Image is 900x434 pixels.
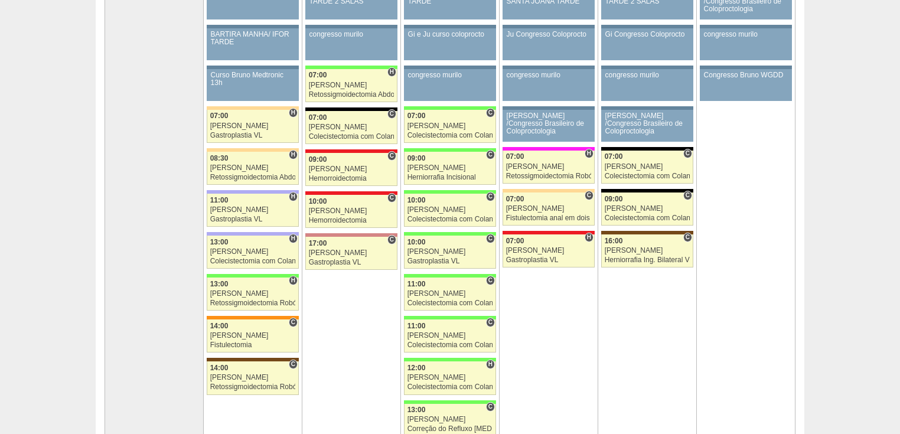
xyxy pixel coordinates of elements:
div: [PERSON_NAME] [407,122,493,130]
div: Herniorrafia Incisional [407,174,493,181]
a: C 07:00 [PERSON_NAME] Colecistectomia com Colangiografia VL [404,110,496,143]
span: 07:00 [407,112,426,120]
div: Key: Bartira [207,148,299,152]
a: C 17:00 [PERSON_NAME] Gastroplastia VL [305,237,397,270]
div: [PERSON_NAME] [407,206,493,214]
div: [PERSON_NAME] [309,81,394,89]
a: congresso murilo [601,69,693,101]
div: Key: Aviso [305,25,397,28]
span: Hospital [289,192,298,201]
span: 13:00 [210,280,229,288]
div: [PERSON_NAME] [407,248,493,256]
div: Retossigmoidectomia Robótica [210,383,296,391]
span: Hospital [486,360,495,369]
span: Consultório [486,192,495,201]
div: Retossigmoidectomia Robótica [506,172,592,180]
a: C 14:00 [PERSON_NAME] Fistulectomia [207,319,299,353]
a: H 11:00 [PERSON_NAME] Gastroplastia VL [207,194,299,227]
span: 14:00 [210,364,229,372]
div: Key: Brasil [404,106,496,110]
a: H 13:00 [PERSON_NAME] Colecistectomia com Colangiografia VL [207,236,299,269]
div: [PERSON_NAME] /Congresso Brasileiro de Coloproctologia [605,112,690,136]
div: Key: Aviso [601,25,693,28]
a: H 12:00 [PERSON_NAME] Colecistectomia com Colangiografia VL [404,361,496,394]
span: 13:00 [210,238,229,246]
div: Gastroplastia VL [506,256,592,264]
span: 10:00 [309,197,327,205]
div: Hemorroidectomia [309,175,394,182]
span: 08:30 [210,154,229,162]
div: Key: Aviso [503,66,595,69]
span: 11:00 [407,322,426,330]
div: Key: Assunção [503,231,595,234]
a: H 07:00 [PERSON_NAME] Retossigmoidectomia Robótica [503,151,595,184]
a: C 11:00 [PERSON_NAME] Colecistectomia com Colangiografia VL [404,278,496,311]
span: 12:00 [407,364,426,372]
span: Hospital [289,234,298,243]
div: Key: Aviso [601,66,693,69]
span: Hospital [585,233,594,242]
div: Key: Bartira [503,189,595,192]
div: Key: Brasil [207,274,299,278]
div: [PERSON_NAME] [210,374,296,381]
span: Consultório [486,234,495,243]
div: Key: Blanc [305,107,397,111]
span: 11:00 [210,196,229,204]
span: Hospital [387,67,396,77]
div: Retossigmoidectomia Robótica [210,299,296,307]
div: Retossigmoidectomia Abdominal VL [309,91,394,99]
div: Key: Santa Joana [601,231,693,234]
div: Gastroplastia VL [309,259,394,266]
span: Hospital [289,150,298,159]
span: 07:00 [605,152,623,161]
div: Herniorrafia Ing. Bilateral VL [605,256,690,264]
div: BARTIRA MANHÃ/ IFOR TARDE [211,31,295,46]
div: [PERSON_NAME] /Congresso Brasileiro de Coloproctologia [507,112,591,136]
a: C 07:00 [PERSON_NAME] Colecistectomia com Colangiografia VL [305,111,397,144]
div: [PERSON_NAME] [407,374,493,381]
div: Colecistectomia com Colangiografia VL [407,132,493,139]
div: [PERSON_NAME] [506,163,592,171]
span: 07:00 [309,71,327,79]
div: Key: Aviso [601,106,693,110]
div: congresso murilo [309,31,394,38]
a: H 08:30 [PERSON_NAME] Retossigmoidectomia Abdominal VL [207,152,299,185]
div: Colecistectomia com Colangiografia VL [407,299,493,307]
div: Key: Aviso [404,66,496,69]
div: Colecistectomia com Colangiografia VL [309,133,394,141]
div: Colecistectomia com Colangiografia VL [605,172,690,180]
div: Gastroplastia VL [210,216,296,223]
div: Key: Brasil [404,274,496,278]
div: Key: Brasil [404,148,496,152]
div: [PERSON_NAME] [407,416,493,423]
div: [PERSON_NAME] [407,164,493,172]
div: Colecistectomia com Colangiografia VL [407,341,493,349]
a: [PERSON_NAME] /Congresso Brasileiro de Coloproctologia [601,110,693,142]
div: [PERSON_NAME] [210,122,296,130]
div: [PERSON_NAME] [605,247,690,254]
span: 13:00 [407,406,426,414]
div: Key: Blanc [601,147,693,151]
span: Consultório [289,360,298,369]
div: Congresso Bruno WGDD [704,71,788,79]
div: Key: Brasil [404,232,496,236]
div: [PERSON_NAME] [210,164,296,172]
span: Consultório [486,108,495,118]
span: Consultório [486,402,495,412]
a: C 14:00 [PERSON_NAME] Retossigmoidectomia Robótica [207,361,299,394]
a: H 13:00 [PERSON_NAME] Retossigmoidectomia Robótica [207,278,299,311]
span: Hospital [289,276,298,285]
div: Retossigmoidectomia Abdominal VL [210,174,296,181]
div: Fistulectomia [210,341,296,349]
div: [PERSON_NAME] [605,205,690,213]
a: C 10:00 [PERSON_NAME] Hemorroidectomia [305,195,397,228]
a: C 11:00 [PERSON_NAME] Colecistectomia com Colangiografia VL [404,319,496,353]
span: Consultório [387,193,396,203]
span: 09:00 [309,155,327,164]
div: Colecistectomia com Colangiografia VL [407,216,493,223]
div: Gi e Ju curso coloprocto [408,31,493,38]
div: [PERSON_NAME] [309,123,394,131]
div: Key: Bartira [207,106,299,110]
div: Key: Assunção [305,149,397,153]
div: Correção do Refluxo [MEDICAL_DATA] esofágico Robótico [407,425,493,433]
